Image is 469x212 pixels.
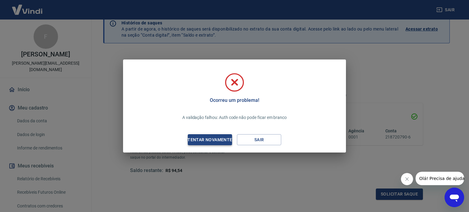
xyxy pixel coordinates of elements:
iframe: Botão para abrir a janela de mensagens [445,188,464,207]
iframe: Fechar mensagem [401,173,413,185]
iframe: Mensagem da empresa [416,172,464,185]
span: Olá! Precisa de ajuda? [4,4,51,9]
div: Tentar novamente [180,136,239,144]
p: A validação falhou: Auth code não pode ficar em branco [182,114,287,121]
button: Tentar novamente [188,134,232,146]
h5: Ocorreu um problema! [210,97,259,103]
button: Sair [237,134,281,146]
